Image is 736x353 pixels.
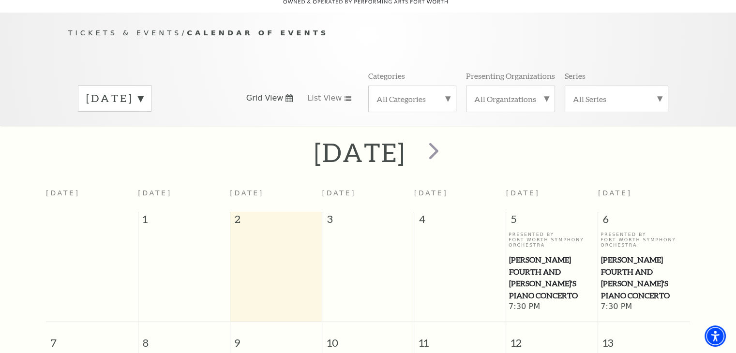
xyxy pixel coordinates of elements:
[601,302,688,312] span: 7:30 PM
[565,71,586,81] p: Series
[598,189,632,197] span: [DATE]
[705,325,726,347] div: Accessibility Menu
[466,71,555,81] p: Presenting Organizations
[376,94,448,104] label: All Categories
[46,183,138,212] th: [DATE]
[138,189,172,197] span: [DATE]
[307,93,342,103] span: List View
[506,189,540,197] span: [DATE]
[509,302,596,312] span: 7:30 PM
[187,29,329,37] span: Calendar of Events
[601,232,688,248] p: Presented By Fort Worth Symphony Orchestra
[414,212,506,231] span: 4
[322,189,356,197] span: [DATE]
[414,189,448,197] span: [DATE]
[474,94,547,104] label: All Organizations
[246,93,284,103] span: Grid View
[322,212,414,231] span: 3
[230,212,322,231] span: 2
[230,189,264,197] span: [DATE]
[68,27,668,39] p: /
[68,29,182,37] span: Tickets & Events
[509,254,595,302] span: [PERSON_NAME] Fourth and [PERSON_NAME]'s Piano Concerto
[573,94,660,104] label: All Series
[598,212,690,231] span: 6
[86,91,143,106] label: [DATE]
[601,254,687,302] span: [PERSON_NAME] Fourth and [PERSON_NAME]'s Piano Concerto
[314,137,406,168] h2: [DATE]
[506,212,598,231] span: 5
[138,212,230,231] span: 1
[415,135,450,170] button: next
[509,232,596,248] p: Presented By Fort Worth Symphony Orchestra
[368,71,405,81] p: Categories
